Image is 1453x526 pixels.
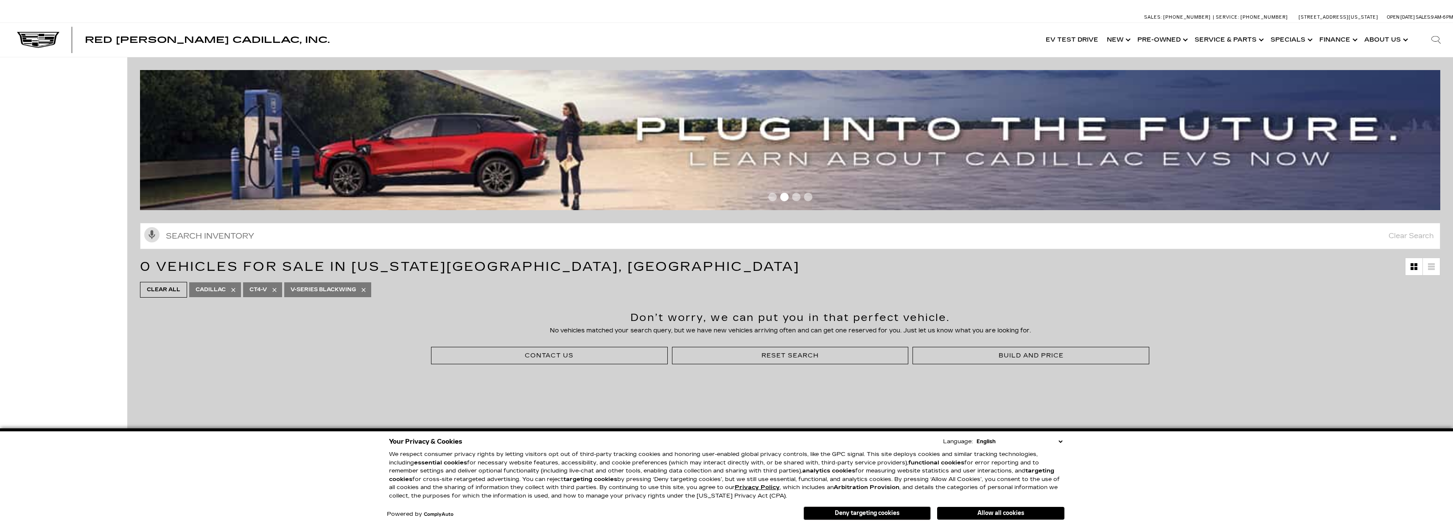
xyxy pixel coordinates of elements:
[1240,14,1288,20] span: [PHONE_NUMBER]
[140,70,1447,210] img: ev-blog-post-banners4
[1216,14,1239,20] span: Service:
[1387,14,1415,20] span: Open [DATE]
[140,223,1440,249] input: Search Inventory
[974,437,1064,446] select: Language Select
[1416,14,1431,20] span: Sales:
[389,436,462,447] span: Your Privacy & Cookies
[308,327,1272,334] p: No vehicles matched your search query, but we have new vehicles arriving often and can get one re...
[249,284,267,295] span: CT4-V
[1144,15,1213,20] a: Sales: [PHONE_NUMBER]
[937,507,1064,520] button: Allow all cookies
[1213,15,1290,20] a: Service: [PHONE_NUMBER]
[1103,23,1133,57] a: New
[1144,14,1162,20] span: Sales:
[140,259,800,274] span: 0 Vehicles for Sale in [US_STATE][GEOGRAPHIC_DATA], [GEOGRAPHIC_DATA]
[389,450,1064,500] p: We respect consumer privacy rights by letting visitors opt out of third-party tracking cookies an...
[308,312,1272,323] h2: Don’t worry, we can put you in that perfect vehicle.
[85,35,330,45] span: Red [PERSON_NAME] Cadillac, Inc.
[792,193,801,201] span: Go to slide 3
[1190,23,1266,57] a: Service & Parts
[1315,23,1360,57] a: Finance
[147,284,180,295] span: Clear All
[1431,14,1453,20] span: 9 AM-6 PM
[761,352,819,360] div: Reset Search
[1266,23,1315,57] a: Specials
[999,352,1063,360] div: Build and Price
[802,467,855,474] strong: analytics cookies
[85,36,330,44] a: Red [PERSON_NAME] Cadillac, Inc.
[1041,23,1103,57] a: EV Test Drive
[563,476,617,483] strong: targeting cookies
[1299,14,1378,20] a: [STREET_ADDRESS][US_STATE]
[943,439,973,444] div: Language:
[735,484,780,491] a: Privacy Policy
[913,347,1149,364] div: Build and Price
[414,459,467,466] strong: essential cookies
[803,506,931,520] button: Deny targeting cookies
[768,193,777,201] span: Go to slide 1
[144,227,160,242] svg: Click to toggle on voice search
[17,32,59,48] img: Cadillac Dark Logo with Cadillac White Text
[525,352,574,360] div: Contact Us
[424,512,454,517] a: ComplyAuto
[672,347,909,364] div: Reset Search
[834,484,899,491] strong: Arbitration Provision
[196,284,226,295] span: Cadillac
[804,193,812,201] span: Go to slide 4
[291,284,356,295] span: V-Series Blackwing
[1360,23,1411,57] a: About Us
[780,193,789,201] span: Go to slide 2
[389,467,1054,483] strong: targeting cookies
[1133,23,1190,57] a: Pre-Owned
[1163,14,1211,20] span: [PHONE_NUMBER]
[431,347,668,364] div: Contact Us
[387,512,454,517] div: Powered by
[908,459,964,466] strong: functional cookies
